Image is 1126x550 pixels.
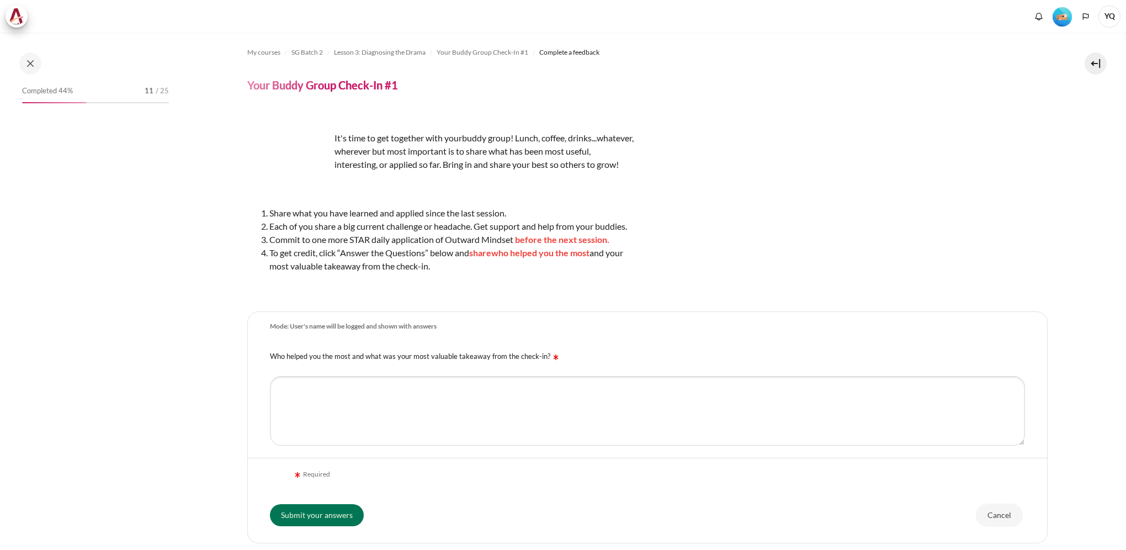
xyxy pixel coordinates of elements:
[1048,6,1076,27] a: Level #2
[247,131,634,171] p: buddy group! Lunch, coffee, drinks...whatever, wherever but most important is to share what has b...
[22,86,73,97] span: Completed 44%
[22,102,87,103] div: 44%
[515,234,607,245] span: before the next session
[269,207,634,220] li: Share what you have learned and applied since the last session.
[1053,6,1072,27] div: Level #2
[1098,6,1120,28] a: User menu
[270,322,437,331] div: Mode: User's name will be logged and shown with answers
[145,86,153,97] span: 11
[469,247,491,258] span: share
[334,47,426,57] span: Lesson 3: Diagnosing the Drama
[1077,8,1094,25] button: Languages
[156,86,169,97] span: / 25
[550,352,561,363] img: Required field
[334,46,426,59] a: Lesson 3: Diagnosing the Drama
[334,133,462,143] span: It's time to get together with your
[247,114,330,197] img: dfr
[9,8,24,25] img: Architeck
[539,47,599,57] span: Complete a feedback
[269,246,634,273] li: To get credit, click “Answer the Questions” below and and your most valuable takeaway from the ch...
[291,47,323,57] span: SG Batch 2
[292,469,330,480] div: Required
[6,6,33,28] a: Architeck Architeck
[247,44,1048,61] nav: Navigation bar
[247,47,280,57] span: My courses
[1098,6,1120,28] span: YQ
[976,504,1023,527] input: Cancel
[1031,8,1047,25] div: Show notification window with no new notifications
[437,46,528,59] a: Your Buddy Group Check-In #1
[607,234,609,245] span: .
[269,221,627,231] span: Each of you share a big current challenge or headache. Get support and help from your buddies.
[291,46,323,59] a: SG Batch 2
[270,352,561,361] label: Who helped you the most and what was your most valuable takeaway from the check-in?
[270,504,364,526] input: Submit your answers
[247,78,398,92] h4: Your Buddy Group Check-In #1
[269,233,634,246] li: Commit to one more STAR daily application of Outward Mindset
[247,46,280,59] a: My courses
[491,247,589,258] span: who helped you the most
[1053,7,1072,27] img: Level #2
[292,469,303,480] img: Required field
[437,47,528,57] span: Your Buddy Group Check-In #1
